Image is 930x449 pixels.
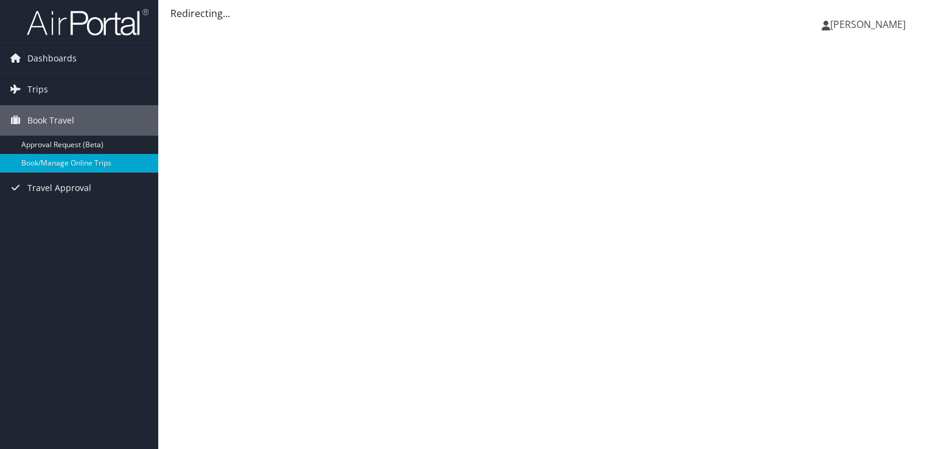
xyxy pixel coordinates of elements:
span: Dashboards [27,43,77,74]
img: airportal-logo.png [27,8,149,37]
a: [PERSON_NAME] [822,6,918,43]
span: Travel Approval [27,173,91,203]
span: Trips [27,74,48,105]
span: Book Travel [27,105,74,136]
div: Redirecting... [170,6,918,21]
span: [PERSON_NAME] [830,18,906,31]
